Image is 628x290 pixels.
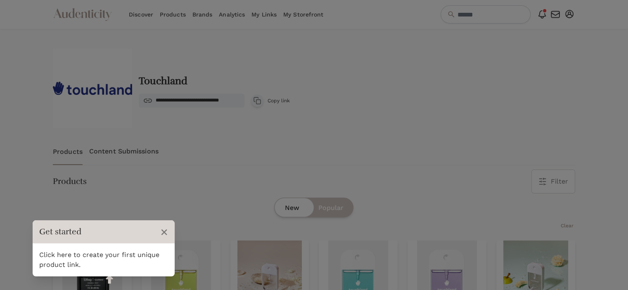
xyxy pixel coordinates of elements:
a: Content Submissions [89,138,159,165]
img: 637588e861ace04eef377fd3_touchland-p-800.png [53,49,132,128]
button: Clear [559,221,575,231]
button: Copy link [251,94,290,107]
button: Close Tour [160,224,168,240]
h2: Touchland [139,75,187,87]
span: Filter [551,177,568,186]
h3: Products [53,176,87,187]
span: New [284,203,299,213]
h3: Get started [39,226,156,238]
span: Popular [318,203,343,213]
button: Filter [532,170,575,193]
span: × [160,224,168,240]
div: Click here to create your first unique product link. [33,243,175,276]
span: Copy link [268,97,290,104]
a: Products [53,138,83,165]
